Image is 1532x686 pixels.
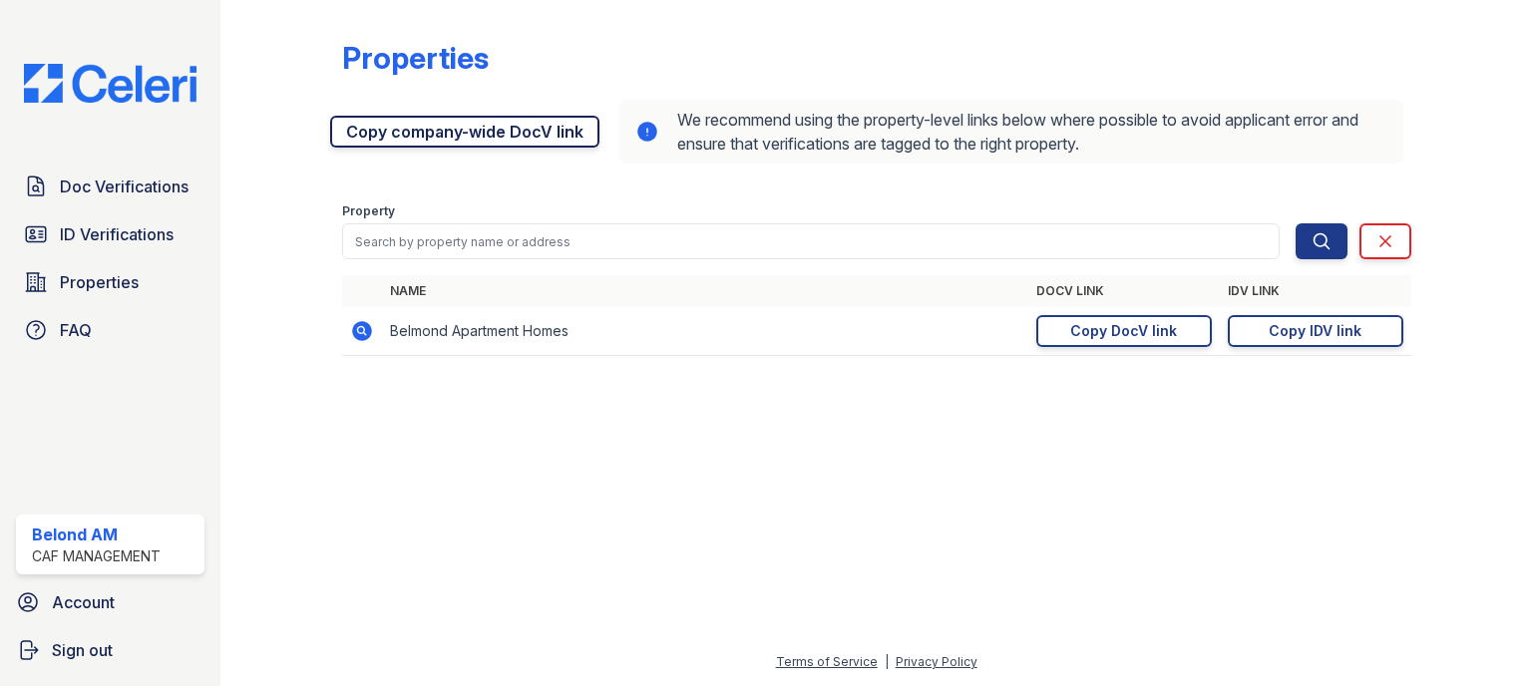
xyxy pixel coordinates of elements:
[16,310,204,350] a: FAQ
[32,546,161,566] div: CAF Management
[342,223,1280,259] input: Search by property name or address
[382,307,1028,356] td: Belmond Apartment Homes
[885,654,889,669] div: |
[1220,275,1411,307] th: IDV Link
[330,116,599,148] a: Copy company-wide DocV link
[16,167,204,206] a: Doc Verifications
[32,522,161,546] div: Belond AM
[16,214,204,254] a: ID Verifications
[1028,275,1220,307] th: DocV Link
[1228,315,1403,347] a: Copy IDV link
[342,40,489,76] div: Properties
[896,654,977,669] a: Privacy Policy
[776,654,878,669] a: Terms of Service
[60,222,174,246] span: ID Verifications
[382,275,1028,307] th: Name
[619,100,1403,164] div: We recommend using the property-level links below where possible to avoid applicant error and ens...
[60,270,139,294] span: Properties
[52,638,113,662] span: Sign out
[8,64,212,103] img: CE_Logo_Blue-a8612792a0a2168367f1c8372b55b34899dd931a85d93a1a3d3e32e68fde9ad4.png
[8,630,212,670] a: Sign out
[1269,321,1361,341] div: Copy IDV link
[1036,315,1212,347] a: Copy DocV link
[60,174,189,198] span: Doc Verifications
[1070,321,1177,341] div: Copy DocV link
[16,262,204,302] a: Properties
[8,582,212,622] a: Account
[60,318,92,342] span: FAQ
[342,203,395,219] label: Property
[52,590,115,614] span: Account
